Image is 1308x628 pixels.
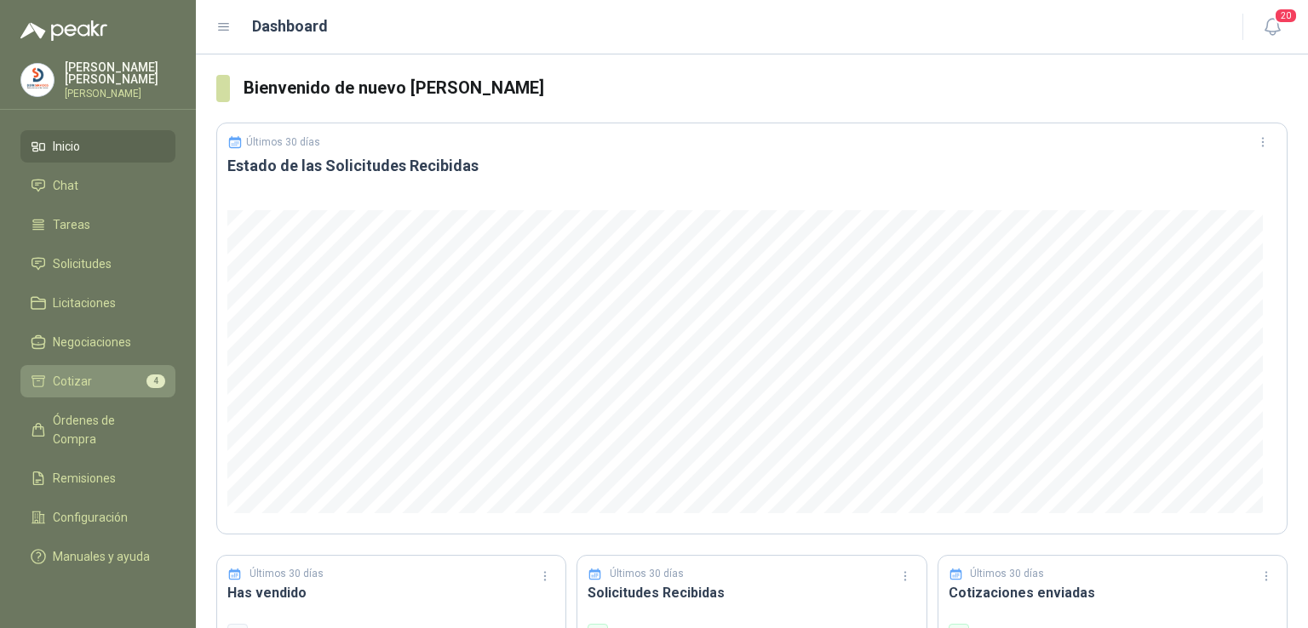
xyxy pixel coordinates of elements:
p: Últimos 30 días [970,566,1044,582]
span: 20 [1274,8,1298,24]
span: Manuales y ayuda [53,547,150,566]
a: Órdenes de Compra [20,404,175,455]
a: Inicio [20,130,175,163]
span: Órdenes de Compra [53,411,159,448]
span: Negociaciones [53,333,131,351]
a: Manuales y ayuda [20,540,175,573]
span: Configuración [53,508,128,527]
h3: Solicitudes Recibidas [588,582,915,603]
span: Chat [53,176,78,195]
h1: Dashboard [252,14,328,38]
a: Tareas [20,208,175,241]
a: Cotizar4 [20,365,175,397]
h3: Bienvenido de nuevo [PERSON_NAME] [244,75,1288,101]
p: Últimos 30 días [246,136,320,148]
p: [PERSON_NAME] [PERSON_NAME] [65,61,175,85]
p: Últimos 30 días [610,566,684,582]
span: Licitaciones [53,294,116,312]
a: Licitaciones [20,287,175,319]
span: Inicio [53,137,80,156]
p: [PERSON_NAME] [65,88,175,99]
img: Company Logo [21,64,54,96]
button: 20 [1257,12,1288,43]
img: Logo peakr [20,20,107,41]
span: Cotizar [53,372,92,391]
a: Chat [20,169,175,202]
h3: Cotizaciones enviadas [949,582,1276,603]
span: Remisiones [53,469,116,488]
a: Configuración [20,501,175,534]
a: Solicitudes [20,248,175,280]
p: Últimos 30 días [250,566,324,582]
span: Tareas [53,215,90,234]
span: Solicitudes [53,254,112,273]
a: Remisiones [20,462,175,494]
h3: Estado de las Solicitudes Recibidas [227,156,1276,176]
a: Negociaciones [20,326,175,358]
h3: Has vendido [227,582,555,603]
span: 4 [146,374,165,388]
